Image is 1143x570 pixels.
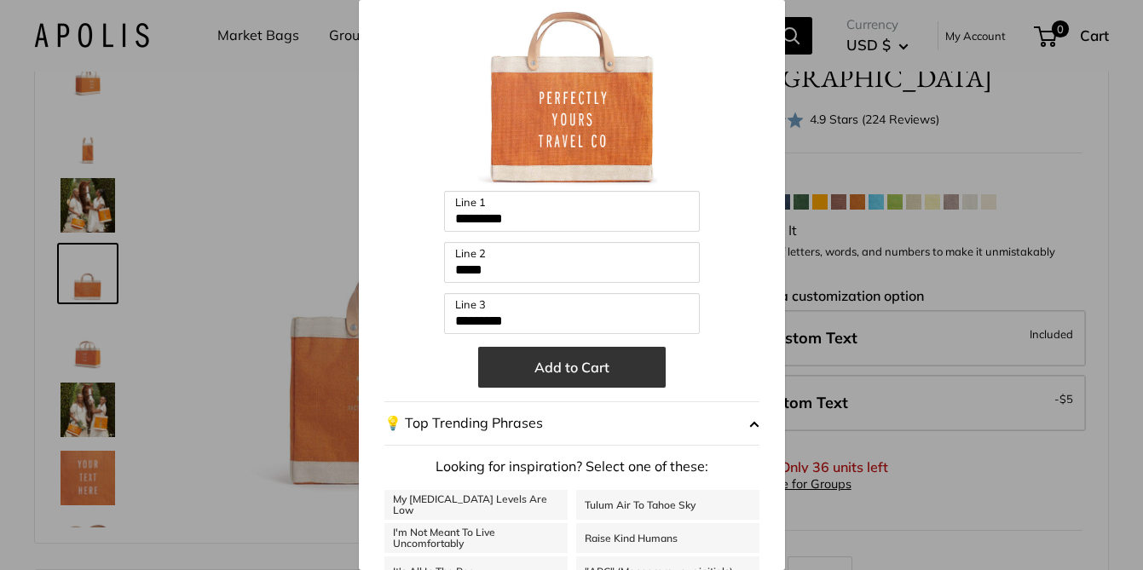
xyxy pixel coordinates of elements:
iframe: Sign Up via Text for Offers [14,505,182,556]
button: Add to Cart [478,347,666,388]
img: customizer-prod [478,3,666,191]
a: Raise Kind Humans [576,523,759,553]
a: I'm Not Meant To Live Uncomfortably [384,523,568,553]
p: Looking for inspiration? Select one of these: [384,454,759,480]
a: Tulum Air To Tahoe Sky [576,490,759,520]
button: 💡 Top Trending Phrases [384,401,759,446]
a: My [MEDICAL_DATA] Levels Are Low [384,490,568,520]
